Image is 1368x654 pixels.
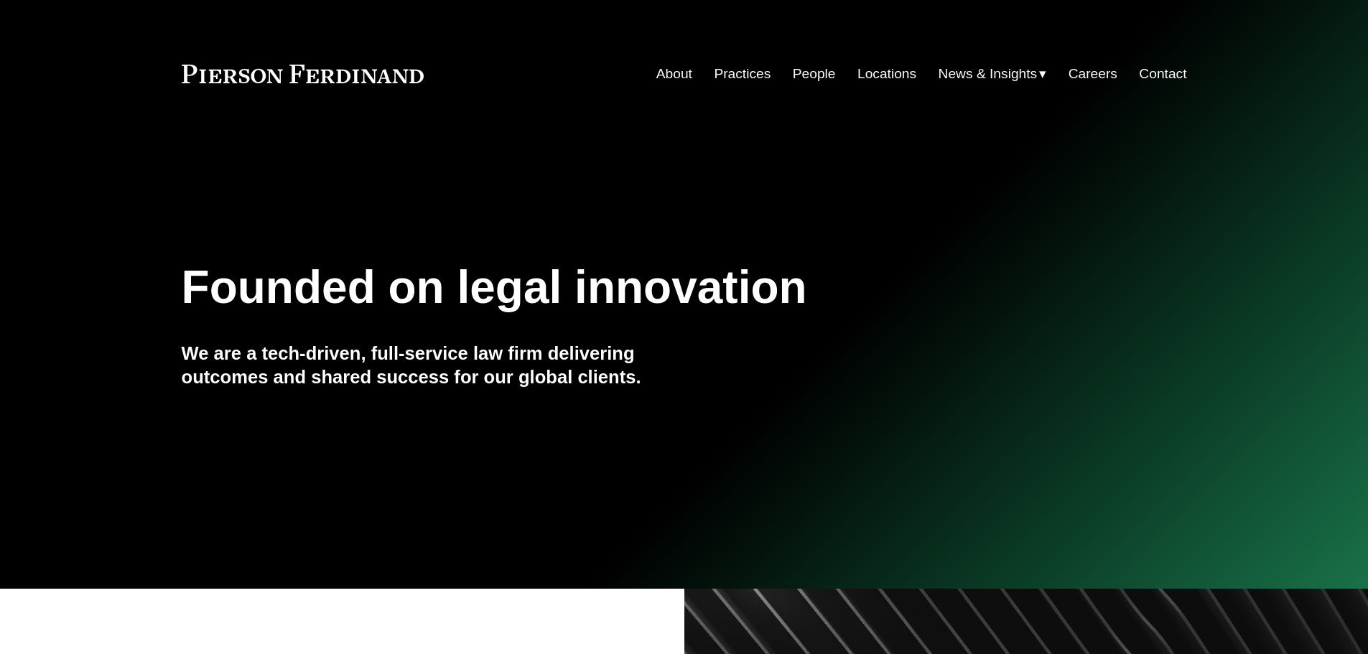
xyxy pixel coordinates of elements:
h4: We are a tech-driven, full-service law firm delivering outcomes and shared success for our global... [182,342,684,388]
a: About [656,60,692,88]
a: Contact [1139,60,1186,88]
span: News & Insights [939,62,1038,87]
a: Practices [714,60,771,88]
a: Locations [857,60,916,88]
a: folder dropdown [939,60,1047,88]
h1: Founded on legal innovation [182,261,1020,314]
a: Careers [1069,60,1117,88]
a: People [793,60,836,88]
